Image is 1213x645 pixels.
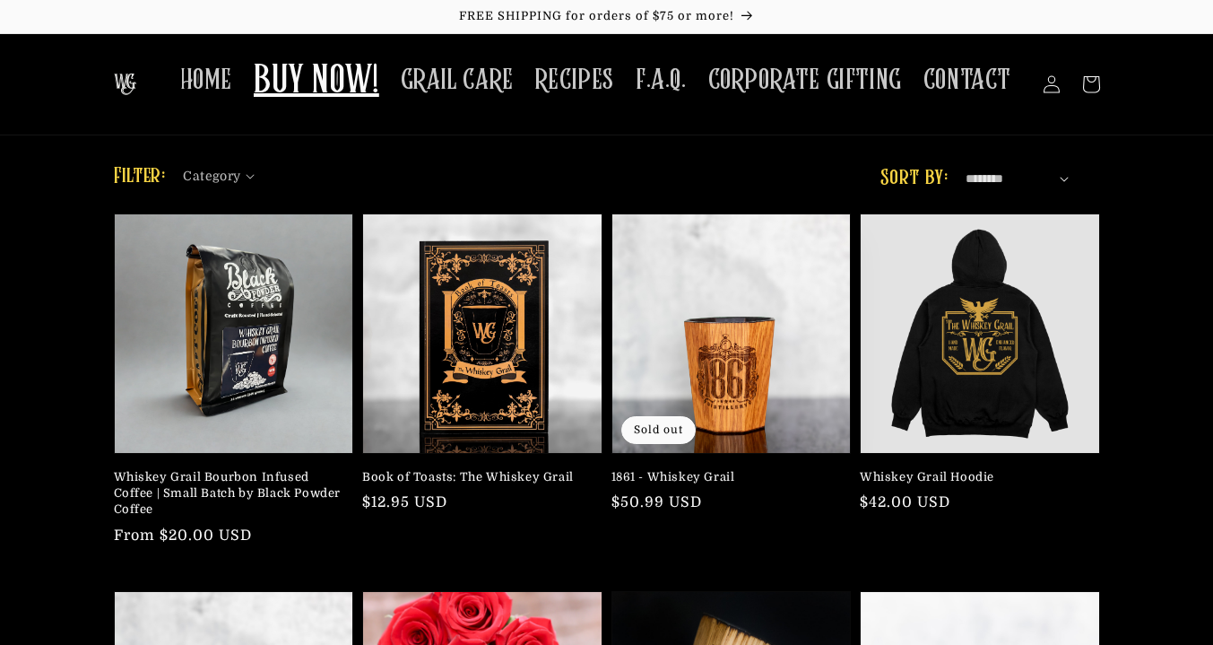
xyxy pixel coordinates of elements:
[860,469,1089,485] a: Whiskey Grail Hoodie
[362,469,592,485] a: Book of Toasts: The Whiskey Grail
[625,52,697,109] a: F.A.Q.
[524,52,625,109] a: RECIPES
[180,63,232,98] span: HOME
[18,9,1195,24] p: FREE SHIPPING for orders of $75 or more!
[254,57,379,107] span: BUY NOW!
[114,161,166,193] h2: Filter:
[535,63,614,98] span: RECIPES
[114,469,343,519] a: Whiskey Grail Bourbon Infused Coffee | Small Batch by Black Powder Coffee
[183,162,265,181] summary: Category
[401,63,514,98] span: GRAIL CARE
[114,74,136,95] img: The Whiskey Grail
[636,63,687,98] span: F.A.Q.
[183,167,240,186] span: Category
[708,63,902,98] span: CORPORATE GIFTING
[880,168,948,189] label: Sort by:
[169,52,243,109] a: HOME
[923,63,1011,98] span: CONTACT
[913,52,1022,109] a: CONTACT
[390,52,524,109] a: GRAIL CARE
[611,469,841,485] a: 1861 - Whiskey Grail
[243,47,390,118] a: BUY NOW!
[697,52,913,109] a: CORPORATE GIFTING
